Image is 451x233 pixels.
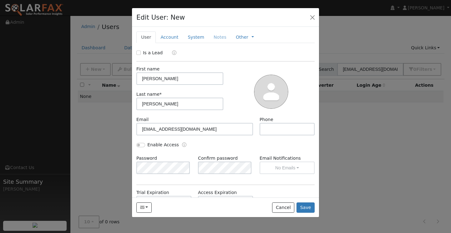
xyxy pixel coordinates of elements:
[136,116,149,123] label: Email
[156,32,183,43] a: Account
[198,155,238,162] label: Confirm password
[136,155,157,162] label: Password
[136,91,162,98] label: Last name
[182,142,186,149] a: Enable Access
[183,32,209,43] a: System
[167,50,176,57] a: Lead
[198,189,237,196] label: Access Expiration
[136,12,185,22] h4: Edit User: New
[136,51,141,55] input: Is a Lead
[136,66,160,72] label: First name
[136,202,152,213] button: Ramon94015@gmail.com
[236,34,248,41] a: Other
[272,202,294,213] button: Cancel
[160,92,162,97] span: Required
[136,32,156,43] a: User
[143,50,163,56] label: Is a Lead
[260,155,315,162] label: Email Notifications
[296,202,315,213] button: Save
[260,116,273,123] label: Phone
[136,189,169,196] label: Trial Expiration
[147,142,179,148] label: Enable Access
